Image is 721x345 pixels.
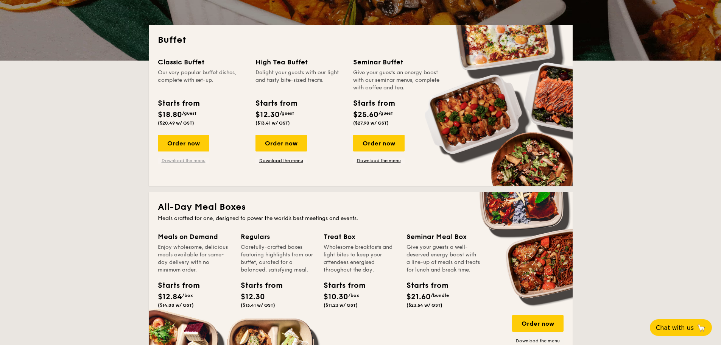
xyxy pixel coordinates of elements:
div: Starts from [158,280,192,291]
div: Give your guests a well-deserved energy boost with a line-up of meals and treats for lunch and br... [406,244,480,274]
div: Starts from [158,98,199,109]
div: Meals on Demand [158,231,232,242]
div: Give your guests an energy boost with our seminar menus, complete with coffee and tea. [353,69,442,92]
div: Seminar Meal Box [406,231,480,242]
span: ($13.41 w/ GST) [255,120,290,126]
div: Seminar Buffet [353,57,442,67]
span: ($13.41 w/ GST) [241,303,275,308]
span: /guest [182,111,196,116]
div: Order now [255,135,307,151]
div: Delight your guests with our light and tasty bite-sized treats. [255,69,344,92]
h2: Buffet [158,34,564,46]
span: /bundle [431,293,449,298]
span: Chat with us [656,324,694,331]
div: Carefully-crafted boxes featuring highlights from our buffet, curated for a balanced, satisfying ... [241,244,315,274]
h2: All-Day Meal Boxes [158,201,564,213]
div: Regulars [241,231,315,242]
div: Treat Box [324,231,397,242]
div: Wholesome breakfasts and light bites to keep your attendees energised throughout the day. [324,244,397,274]
span: /guest [280,111,294,116]
div: Starts from [324,280,358,291]
span: $21.60 [406,292,431,301]
span: /box [182,293,193,298]
span: ($20.49 w/ GST) [158,120,194,126]
span: ($11.23 w/ GST) [324,303,358,308]
span: ($23.54 w/ GST) [406,303,442,308]
span: $25.60 [353,110,378,119]
a: Download the menu [255,158,307,164]
span: /box [348,293,359,298]
span: $18.80 [158,110,182,119]
div: Order now [158,135,209,151]
span: $12.30 [241,292,265,301]
span: $12.84 [158,292,182,301]
a: Download the menu [158,158,209,164]
div: Starts from [241,280,275,291]
span: $10.30 [324,292,348,301]
span: 🦙 [697,323,706,332]
div: Order now [353,135,405,151]
span: $12.30 [255,110,280,119]
div: Starts from [406,280,441,291]
div: Our very popular buffet dishes, complete with set-up. [158,69,246,92]
div: Classic Buffet [158,57,246,67]
div: Enjoy wholesome, delicious meals available for same-day delivery with no minimum order. [158,244,232,274]
a: Download the menu [353,158,405,164]
div: Starts from [255,98,297,109]
a: Download the menu [512,338,564,344]
div: Meals crafted for one, designed to power the world's best meetings and events. [158,215,564,222]
span: /guest [378,111,393,116]
div: Starts from [353,98,394,109]
button: Chat with us🦙 [650,319,712,336]
div: High Tea Buffet [255,57,344,67]
div: Order now [512,315,564,332]
span: ($27.90 w/ GST) [353,120,389,126]
span: ($14.00 w/ GST) [158,303,194,308]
